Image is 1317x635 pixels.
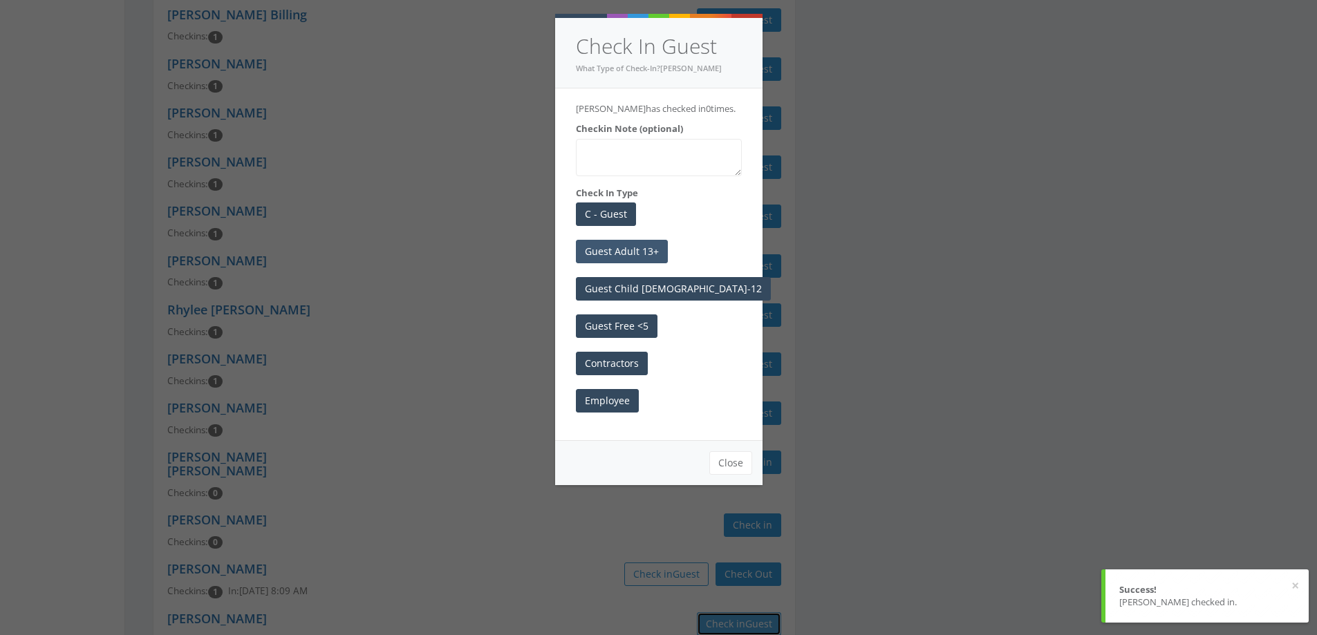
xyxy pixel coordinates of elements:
[576,122,683,135] label: Checkin Note (optional)
[576,187,638,200] label: Check In Type
[576,102,742,115] p: [PERSON_NAME] has checked in times.
[1119,596,1295,609] div: [PERSON_NAME] checked in.
[576,63,722,73] small: What Type of Check-In?[PERSON_NAME]
[706,102,711,115] span: 0
[576,389,639,413] button: Employee
[576,314,657,338] button: Guest Free <5
[576,32,742,61] h4: Check In Guest
[1291,579,1299,593] button: ×
[576,352,648,375] button: Contractors
[576,277,771,301] button: Guest Child [DEMOGRAPHIC_DATA]-12
[576,202,636,226] button: C - Guest
[709,451,752,475] button: Close
[576,240,668,263] button: Guest Adult 13+
[1119,583,1295,596] div: Success!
